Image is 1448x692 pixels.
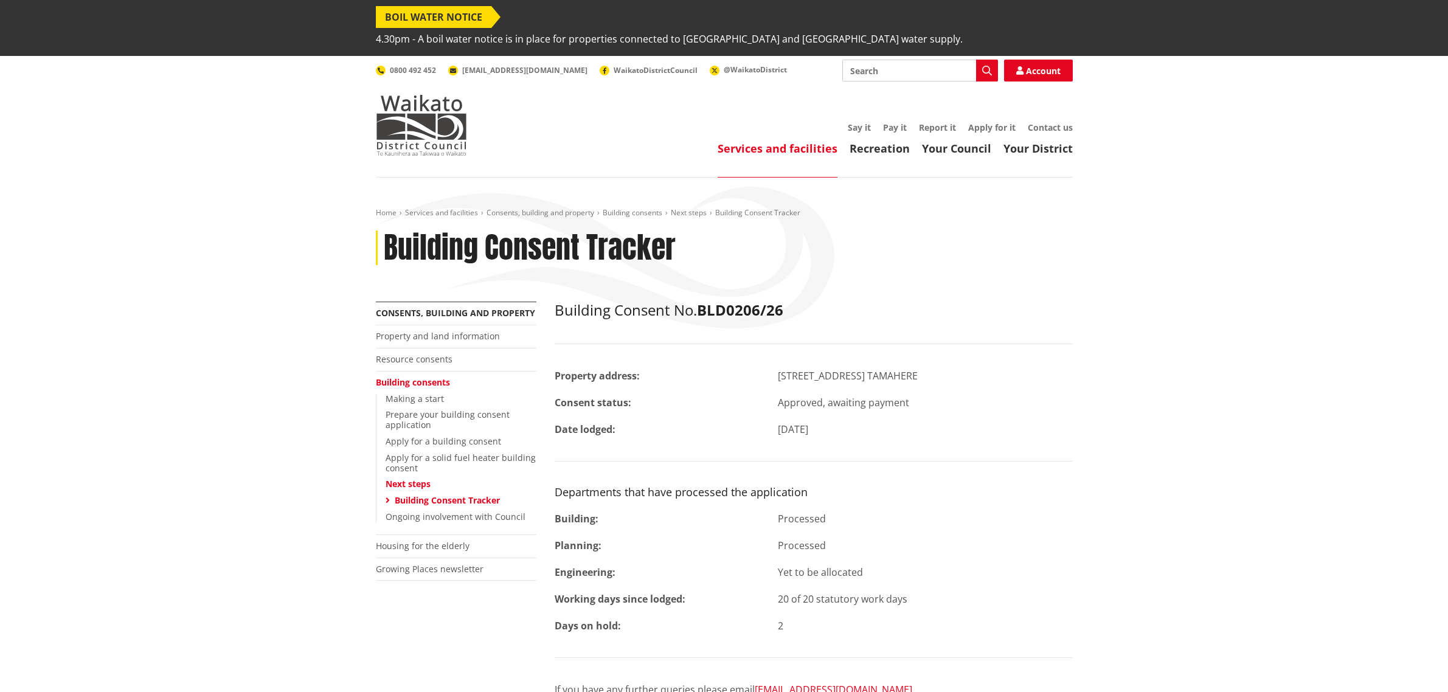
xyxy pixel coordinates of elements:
[769,395,1082,410] div: Approved, awaiting payment
[769,422,1082,437] div: [DATE]
[848,122,871,133] a: Say it
[724,64,787,75] span: @WaikatoDistrict
[462,65,587,75] span: [EMAIL_ADDRESS][DOMAIN_NAME]
[555,396,631,409] strong: Consent status:
[376,208,1073,218] nav: breadcrumb
[769,565,1082,580] div: Yet to be allocated
[376,353,452,365] a: Resource consents
[376,307,535,319] a: Consents, building and property
[487,207,594,218] a: Consents, building and property
[710,64,787,75] a: @WaikatoDistrict
[390,65,436,75] span: 0800 492 452
[384,230,676,266] h1: Building Consent Tracker
[968,122,1016,133] a: Apply for it
[718,141,837,156] a: Services and facilities
[376,376,450,388] a: Building consents
[1003,141,1073,156] a: Your District
[376,95,467,156] img: Waikato District Council - Te Kaunihera aa Takiwaa o Waikato
[600,65,698,75] a: WaikatoDistrictCouncil
[386,478,431,490] a: Next steps
[769,368,1082,383] div: [STREET_ADDRESS] TAMAHERE
[386,511,525,522] a: Ongoing involvement with Council
[555,486,1073,499] h3: Departments that have processed the application
[376,563,483,575] a: Growing Places newsletter
[671,207,707,218] a: Next steps
[769,511,1082,526] div: Processed
[769,618,1082,633] div: 2
[919,122,956,133] a: Report it
[697,300,783,320] strong: BLD0206/26
[448,65,587,75] a: [EMAIL_ADDRESS][DOMAIN_NAME]
[555,423,615,436] strong: Date lodged:
[555,302,1073,319] h2: Building Consent No.
[1004,60,1073,81] a: Account
[376,330,500,342] a: Property and land information
[555,369,640,382] strong: Property address:
[603,207,662,218] a: Building consents
[555,592,685,606] strong: Working days since lodged:
[555,512,598,525] strong: Building:
[842,60,998,81] input: Search input
[386,452,536,474] a: Apply for a solid fuel heater building consent​
[555,619,621,632] strong: Days on hold:
[405,207,478,218] a: Services and facilities
[376,540,469,552] a: Housing for the elderly
[883,122,907,133] a: Pay it
[386,393,444,404] a: Making a start
[922,141,991,156] a: Your Council
[376,28,963,50] span: 4.30pm - A boil water notice is in place for properties connected to [GEOGRAPHIC_DATA] and [GEOGR...
[376,207,397,218] a: Home
[715,207,800,218] span: Building Consent Tracker
[769,538,1082,553] div: Processed
[386,435,501,447] a: Apply for a building consent
[555,539,601,552] strong: Planning:
[769,592,1082,606] div: 20 of 20 statutory work days
[1028,122,1073,133] a: Contact us
[555,566,615,579] strong: Engineering:
[614,65,698,75] span: WaikatoDistrictCouncil
[850,141,910,156] a: Recreation
[386,409,510,431] a: Prepare your building consent application
[376,6,491,28] span: BOIL WATER NOTICE
[395,494,500,506] a: Building Consent Tracker
[376,65,436,75] a: 0800 492 452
